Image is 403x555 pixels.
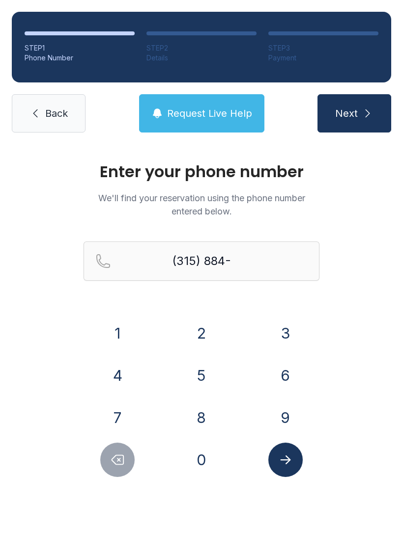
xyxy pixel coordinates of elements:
span: Request Live Help [167,106,252,120]
button: 4 [100,358,135,393]
button: 7 [100,400,135,435]
button: 5 [184,358,219,393]
h1: Enter your phone number [84,164,319,180]
div: STEP 3 [268,43,378,53]
div: STEP 1 [25,43,135,53]
div: Phone Number [25,53,135,63]
p: We'll find your reservation using the phone number entered below. [84,191,319,218]
span: Back [45,106,68,120]
span: Next [335,106,358,120]
button: Submit lookup form [268,443,303,477]
button: 3 [268,316,303,350]
button: 9 [268,400,303,435]
button: 1 [100,316,135,350]
button: 8 [184,400,219,435]
button: Delete number [100,443,135,477]
div: STEP 2 [146,43,257,53]
input: Reservation phone number [84,241,319,281]
button: 2 [184,316,219,350]
div: Payment [268,53,378,63]
button: 0 [184,443,219,477]
div: Details [146,53,257,63]
button: 6 [268,358,303,393]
